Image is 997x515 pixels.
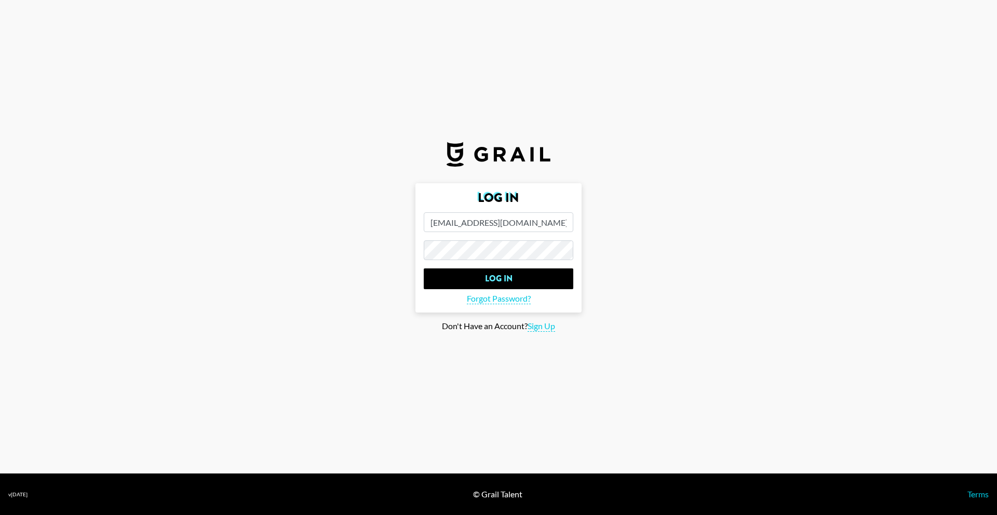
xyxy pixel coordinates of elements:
input: Email [424,212,573,232]
span: Sign Up [528,321,555,332]
h2: Log In [424,192,573,204]
input: Log In [424,268,573,289]
span: Forgot Password? [467,293,531,304]
div: Don't Have an Account? [8,321,989,332]
a: Terms [967,489,989,499]
div: v [DATE] [8,491,28,498]
img: Grail Talent Logo [447,142,550,167]
div: © Grail Talent [473,489,522,499]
